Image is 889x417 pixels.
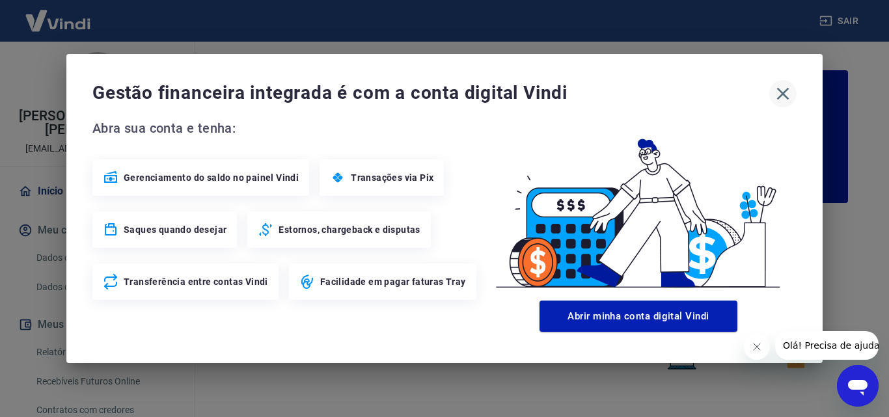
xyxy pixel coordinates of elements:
span: Saques quando desejar [124,223,226,236]
span: Olá! Precisa de ajuda? [8,9,109,20]
span: Transações via Pix [351,171,433,184]
img: Good Billing [480,118,797,295]
span: Transferência entre contas Vindi [124,275,268,288]
button: Abrir minha conta digital Vindi [540,301,737,332]
iframe: Fechar mensagem [744,334,770,360]
span: Facilidade em pagar faturas Tray [320,275,466,288]
span: Abra sua conta e tenha: [92,118,480,139]
span: Estornos, chargeback e disputas [279,223,420,236]
iframe: Botão para abrir a janela de mensagens [837,365,879,407]
span: Gestão financeira integrada é com a conta digital Vindi [92,80,769,106]
iframe: Mensagem da empresa [775,331,879,360]
span: Gerenciamento do saldo no painel Vindi [124,171,299,184]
